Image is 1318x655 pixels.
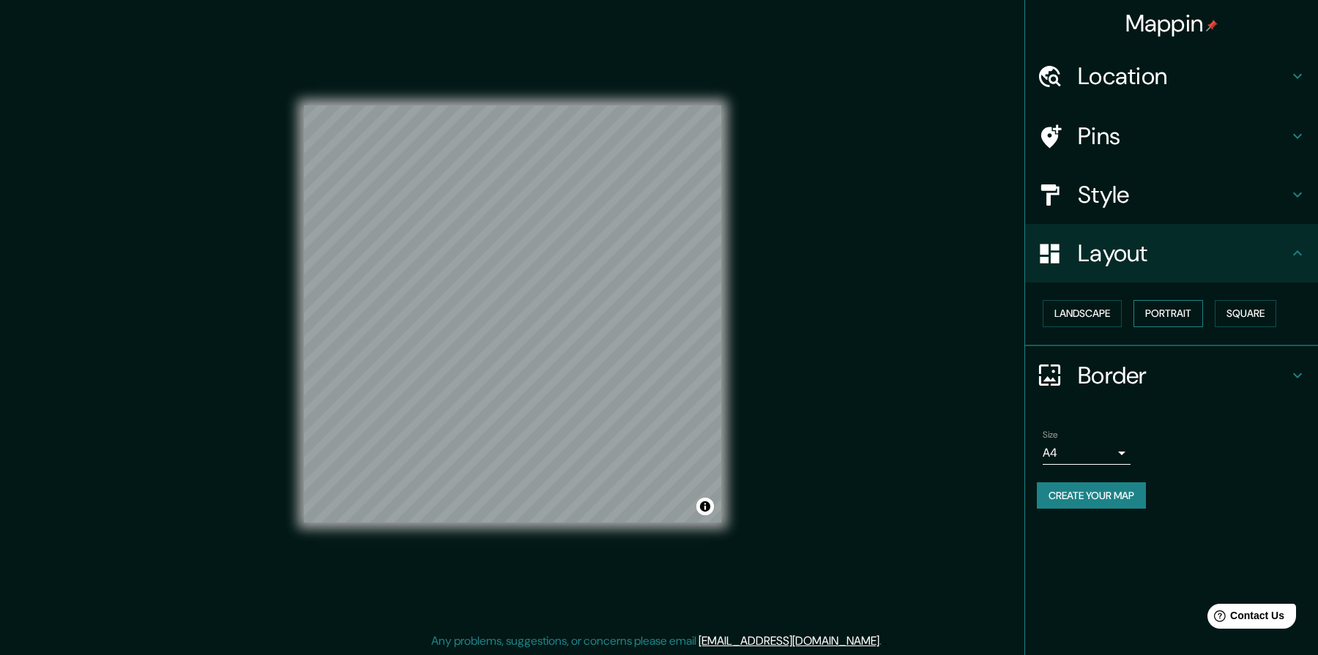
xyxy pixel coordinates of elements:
button: Landscape [1043,300,1122,327]
div: A4 [1043,441,1131,465]
div: . [882,632,884,650]
h4: Pins [1078,121,1289,151]
p: Any problems, suggestions, or concerns please email . [431,632,882,650]
div: Location [1025,47,1318,105]
h4: Mappin [1125,9,1218,38]
div: Style [1025,165,1318,224]
a: [EMAIL_ADDRESS][DOMAIN_NAME] [699,633,879,648]
iframe: Help widget launcher [1188,598,1302,639]
button: Portrait [1133,300,1203,327]
h4: Layout [1078,239,1289,268]
label: Size [1043,428,1058,441]
div: . [884,632,887,650]
button: Toggle attribution [696,498,714,515]
h4: Location [1078,61,1289,91]
button: Square [1215,300,1276,327]
div: Border [1025,346,1318,405]
div: Layout [1025,224,1318,282]
img: pin-icon.png [1206,20,1218,31]
h4: Border [1078,361,1289,390]
button: Create your map [1037,482,1146,509]
div: Pins [1025,107,1318,165]
canvas: Map [304,105,721,523]
h4: Style [1078,180,1289,209]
